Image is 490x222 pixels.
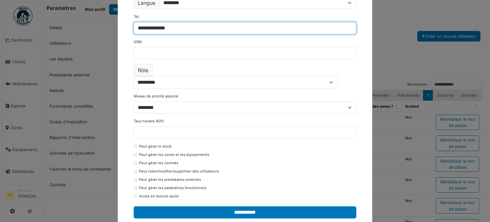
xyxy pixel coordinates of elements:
label: Peut gérer les contrats [139,160,178,166]
label: Peut créer/modifier/supprimer des utilisateurs [139,169,219,174]
label: GSM [134,39,142,45]
label: Peut gérer les paramètres fonctionnels [139,185,206,191]
label: Peut gérer les zones et les équipements [139,152,209,157]
label: Taux horaire (€/h) [134,119,164,124]
label: Peut gérer le stock [139,144,172,149]
label: Tél. [134,14,140,19]
label: Peut gérer les prestataires externes [139,177,201,182]
label: Rôle [134,64,152,76]
label: Accès en lecture seule [139,194,179,199]
label: Niveau de priorité associé [134,94,178,99]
